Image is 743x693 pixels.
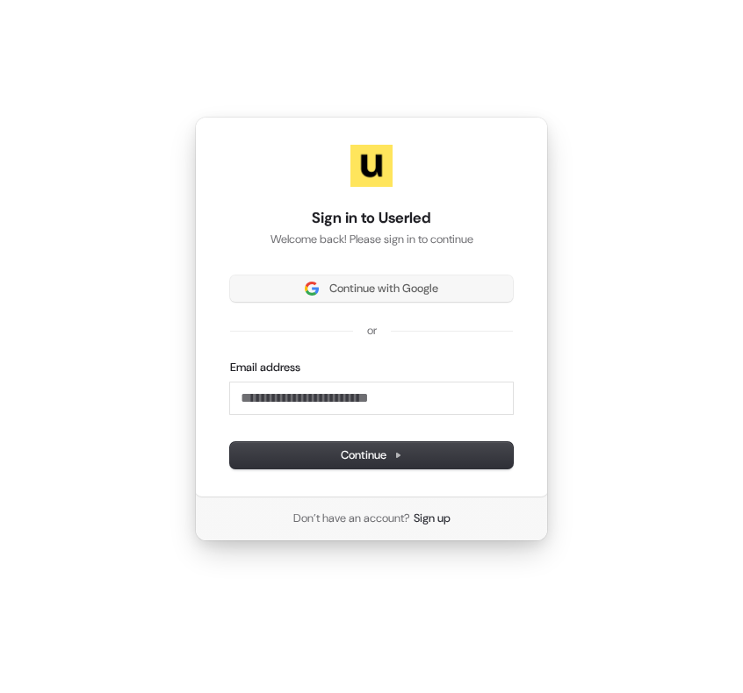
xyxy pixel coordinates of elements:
[329,281,438,296] span: Continue with Google
[230,208,513,229] h1: Sign in to Userled
[293,511,410,526] span: Don’t have an account?
[341,447,402,463] span: Continue
[350,145,393,187] img: Userled
[305,282,319,296] img: Sign in with Google
[230,232,513,247] p: Welcome back! Please sign in to continue
[230,360,300,375] label: Email address
[414,511,451,526] a: Sign up
[230,275,513,302] button: Sign in with GoogleContinue with Google
[230,442,513,468] button: Continue
[367,323,377,339] p: or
